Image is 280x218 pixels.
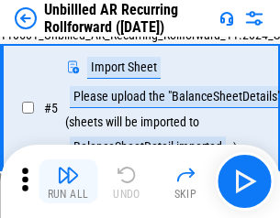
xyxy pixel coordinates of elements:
[174,189,197,200] div: Skip
[243,7,265,29] img: Settings menu
[230,167,259,196] img: Main button
[44,101,58,115] span: # 5
[57,164,79,186] img: Run All
[174,164,196,186] img: Skip
[156,159,215,203] button: Skip
[87,57,161,79] div: Import Sheet
[48,189,89,200] div: Run All
[70,136,226,158] div: BalanceSheetDetail-imported
[15,7,37,29] img: Back
[39,159,97,203] button: Run All
[219,11,234,26] img: Support
[44,1,212,36] div: Unbillled AR Recurring Rollforward ([DATE])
